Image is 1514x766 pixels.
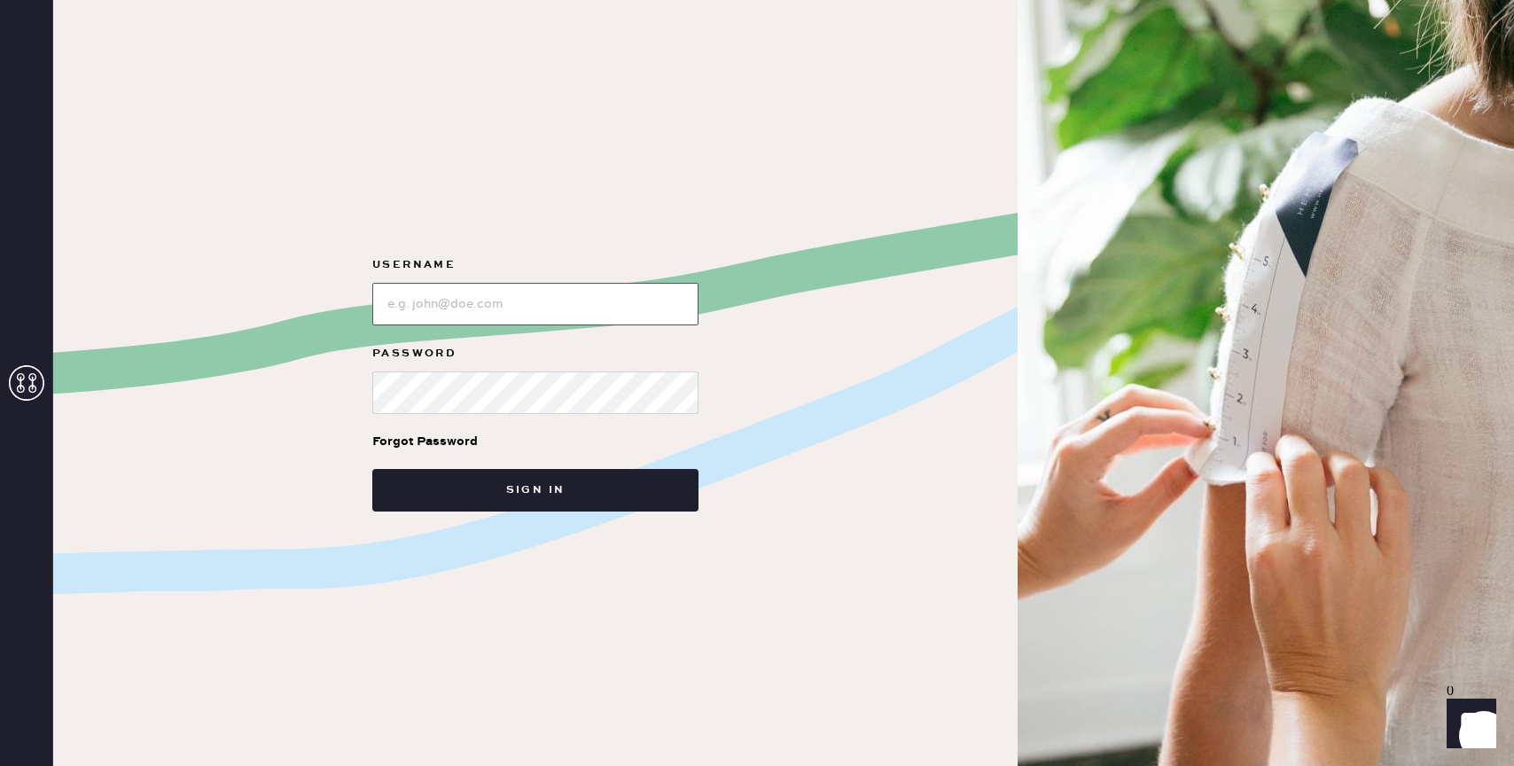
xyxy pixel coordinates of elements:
a: Forgot Password [372,414,478,469]
label: Username [372,254,698,276]
input: e.g. john@doe.com [372,283,698,325]
iframe: Front Chat [1430,686,1506,762]
div: Forgot Password [372,432,478,451]
button: Sign in [372,469,698,512]
label: Password [372,343,698,364]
